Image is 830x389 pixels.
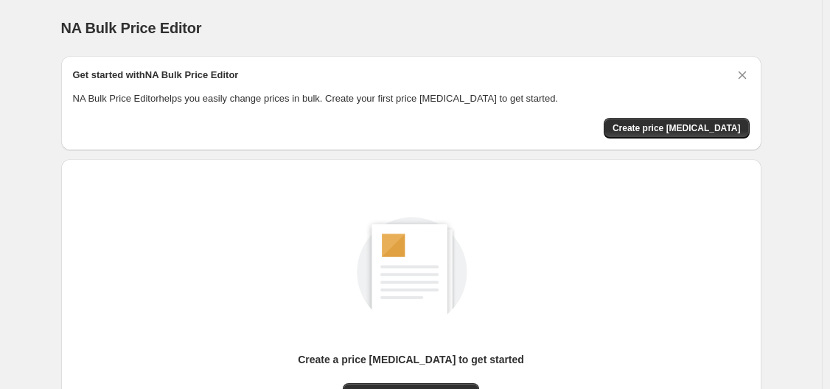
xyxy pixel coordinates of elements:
button: Dismiss card [735,68,750,83]
span: Create price [MEDICAL_DATA] [613,122,741,134]
button: Create price change job [604,118,750,139]
span: NA Bulk Price Editor [61,20,202,36]
p: Create a price [MEDICAL_DATA] to get started [298,352,524,367]
h2: Get started with NA Bulk Price Editor [73,68,239,83]
p: NA Bulk Price Editor helps you easily change prices in bulk. Create your first price [MEDICAL_DAT... [73,91,750,106]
